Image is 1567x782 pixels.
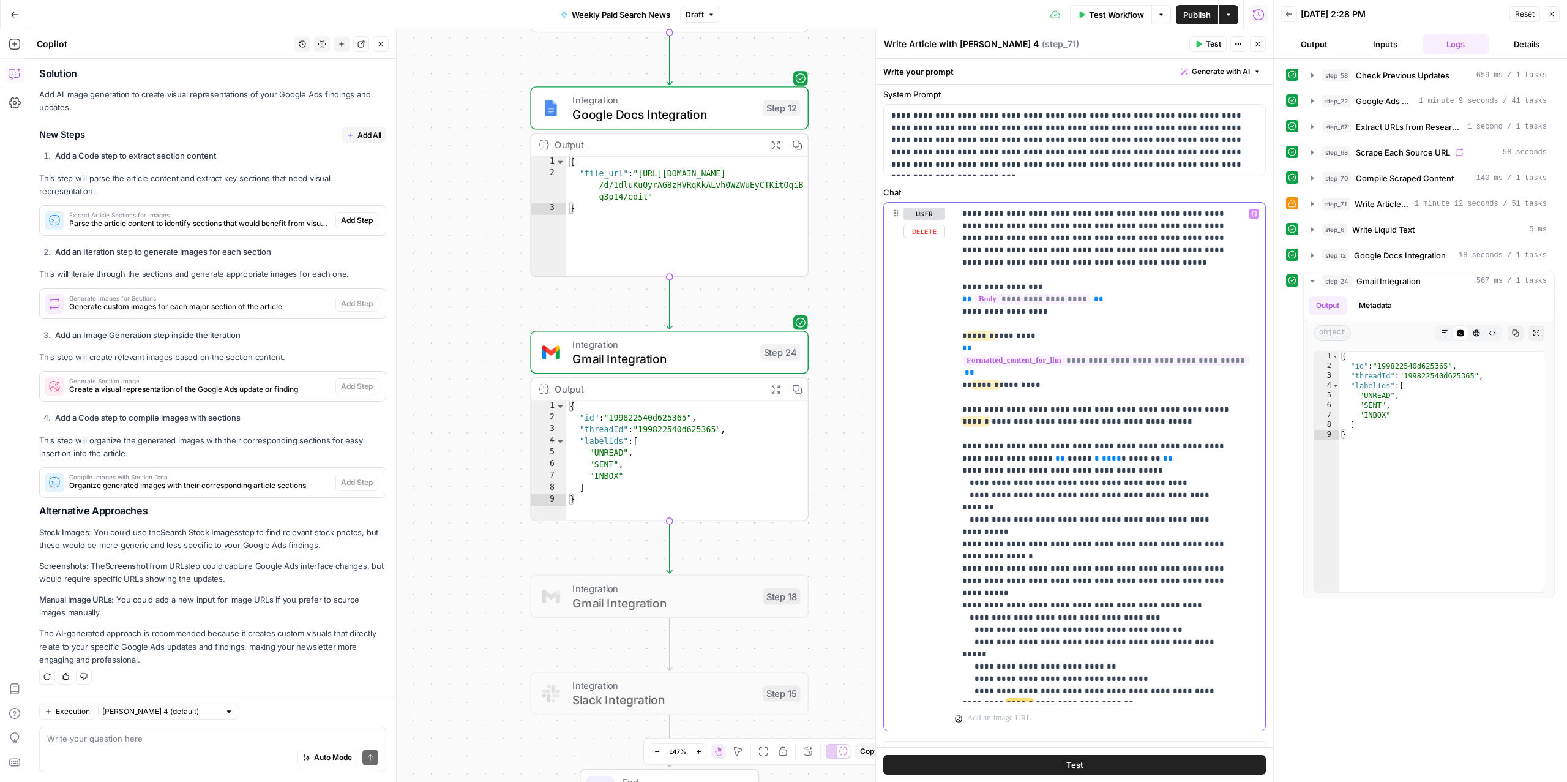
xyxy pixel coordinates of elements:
[531,424,566,436] div: 3
[39,172,386,198] p: This step will parse the article content and extract key sections that need visual representation.
[531,459,566,471] div: 6
[1356,146,1450,159] span: Scrape Each Source URL
[1419,96,1547,107] span: 1 minute 9 seconds / 41 tasks
[1322,198,1350,210] span: step_71
[160,527,238,537] strong: Search Stock Images
[763,588,801,604] div: Step 18
[530,331,809,521] div: IntegrationGmail IntegrationStep 24Output{ "id":"199822540d625365", "threadId":"199822540d625365"...
[55,413,241,423] strong: Add a Code step to compile images with sections
[572,594,755,612] span: Gmail Integration
[1309,296,1347,315] button: Output
[555,400,565,412] span: Toggle code folding, rows 1 through 9
[1332,381,1339,391] span: Toggle code folding, rows 4 through 8
[39,595,111,604] strong: Manual Image URLs
[1281,34,1347,54] button: Output
[855,743,883,759] button: Copy
[1183,9,1211,21] span: Publish
[1322,146,1351,159] span: step_68
[1529,224,1547,235] span: 5 ms
[1423,34,1489,54] button: Logs
[39,68,386,80] h2: Solution
[542,587,559,605] img: gmail%20(1).png
[55,151,216,160] strong: Add a Code step to extract section content
[572,581,755,595] span: Integration
[1054,744,1106,756] span: Add Message
[341,215,373,226] span: Add Step
[763,685,801,701] div: Step 15
[686,9,704,20] span: Draft
[1314,410,1339,420] div: 7
[884,38,1039,50] textarea: Write Article with [PERSON_NAME] 4
[667,618,672,670] g: Edge from step_18 to step_15
[1192,66,1250,77] span: Generate with AI
[1322,172,1351,184] span: step_70
[39,527,89,537] strong: Stock Images
[69,480,331,491] span: Organize generated images with their corresponding article sections
[1304,246,1554,265] button: 18 seconds / 1 tasks
[1355,198,1410,210] span: Write Article with [PERSON_NAME] 4
[1314,381,1339,391] div: 4
[1322,249,1349,261] span: step_12
[883,755,1266,775] button: Test
[1189,36,1227,52] button: Test
[555,382,759,396] div: Output
[1352,296,1399,315] button: Metadata
[102,705,220,718] input: Claude Sonnet 4 (default)
[314,752,352,763] span: Auto Mode
[555,157,565,168] span: Toggle code folding, rows 1 through 3
[55,330,241,340] strong: Add an Image Generation step inside the iteration
[69,295,331,301] span: Generate Images for Sections
[1314,361,1339,371] div: 2
[531,483,566,494] div: 8
[335,475,378,491] button: Add Step
[1322,69,1351,81] span: step_58
[39,127,386,143] h3: New Steps
[669,746,686,756] span: 147%
[1356,69,1449,81] span: Check Previous Updates
[1304,168,1554,188] button: 140 ms / 1 tasks
[1314,325,1351,341] span: object
[1459,250,1547,261] span: 18 seconds / 1 tasks
[1332,352,1339,361] span: Toggle code folding, rows 1 through 9
[555,138,759,152] div: Output
[1322,95,1351,107] span: step_22
[1304,66,1554,85] button: 659 ms / 1 tasks
[860,746,878,757] span: Copy
[1515,9,1535,20] span: Reset
[1314,371,1339,381] div: 3
[39,627,386,666] p: The AI-generated approach is recommended because it creates custom visuals that directly relate t...
[1356,95,1414,107] span: Google Ads Weekly Updates
[342,127,386,143] button: Add All
[335,212,378,228] button: Add Step
[39,505,386,517] h2: Alternative Approaches
[531,412,566,424] div: 2
[903,225,945,238] button: Delete
[1304,143,1554,162] button: 58 seconds
[530,575,809,618] div: IntegrationGmail IntegrationStep 18
[1352,34,1418,54] button: Inputs
[1304,117,1554,137] button: 1 second / 1 tasks
[572,9,670,21] span: Weekly Paid Search News
[1352,224,1415,236] span: Write Liquid Text
[680,7,720,23] button: Draft
[357,130,381,141] span: Add All
[883,741,1266,759] button: Add Message
[1066,759,1083,771] span: Test
[572,678,755,692] span: Integration
[1476,276,1547,287] span: 567 ms / 1 tasks
[531,157,566,168] div: 1
[572,691,755,709] span: Slack Integration
[1176,64,1266,80] button: Generate with AI
[39,434,386,460] p: This step will organize the generated images with their corresponding sections for easy insertion...
[572,350,753,367] span: Gmail Integration
[555,436,565,448] span: Toggle code folding, rows 4 through 8
[667,33,672,85] g: Edge from step_6 to step_12
[1314,400,1339,410] div: 6
[1314,430,1339,440] div: 9
[69,474,331,480] span: Compile Images with Section Data
[341,477,373,488] span: Add Step
[884,203,945,731] div: userDelete
[531,400,566,412] div: 1
[531,494,566,506] div: 9
[1304,91,1554,111] button: 1 minute 9 seconds / 41 tasks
